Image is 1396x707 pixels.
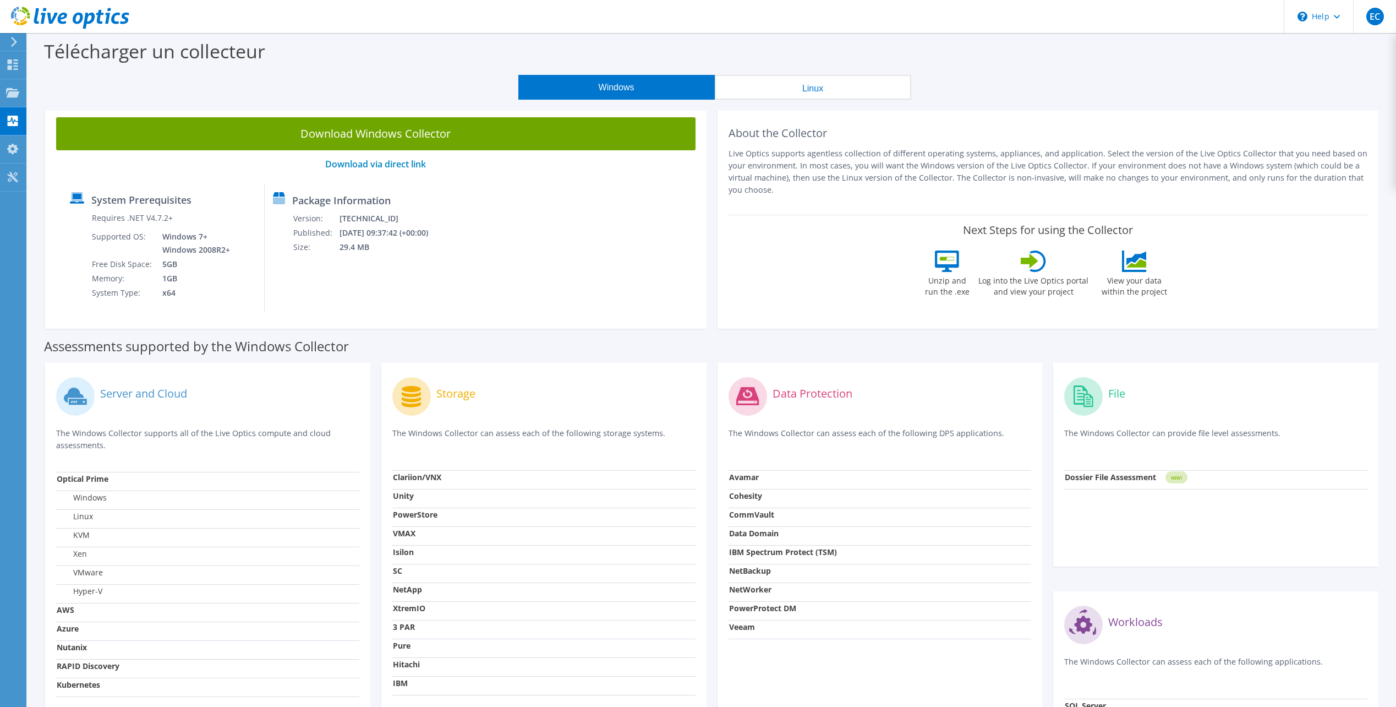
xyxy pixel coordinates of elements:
[715,75,911,100] button: Linux
[393,509,437,520] strong: PowerStore
[393,678,408,688] strong: IBM
[100,388,187,399] label: Server and Cloud
[325,158,426,170] a: Download via direct link
[91,257,154,271] td: Free Disk Space:
[393,584,422,595] strong: NetApp
[293,226,339,240] td: Published:
[292,195,391,206] label: Package Information
[729,603,796,613] strong: PowerProtect DM
[57,567,103,578] label: VMware
[91,194,191,205] label: System Prerequisites
[963,224,1133,237] label: Next Steps for using the Collector
[729,622,755,632] strong: Veeam
[1298,12,1307,21] svg: \n
[393,547,414,557] strong: Isilon
[393,659,420,670] strong: Hitachi
[729,547,837,557] strong: IBM Spectrum Protect (TSM)
[154,230,232,257] td: Windows 7+ Windows 2008R2+
[57,605,74,615] strong: AWS
[393,528,415,539] strong: VMAX
[154,271,232,286] td: 1GB
[1366,8,1384,25] span: EC
[393,622,415,632] strong: 3 PAR
[57,642,87,652] strong: Nutanix
[92,213,173,224] label: Requires .NET V4.7.2+
[393,472,441,482] strong: Clariion/VNX
[1094,272,1174,297] label: View your data within the project
[1108,388,1125,399] label: File
[1065,472,1156,482] strong: Dossier File Assessment
[773,388,852,399] label: Data Protection
[154,286,232,300] td: x64
[57,586,102,597] label: Hyper-V
[392,427,696,450] p: The Windows Collector can assess each of the following storage systems.
[44,39,265,64] label: Télécharger un collecteur
[339,226,442,240] td: [DATE] 09:37:42 (+00:00)
[393,491,414,501] strong: Unity
[57,492,107,503] label: Windows
[436,388,475,399] label: Storage
[57,661,119,671] strong: RAPID Discovery
[978,272,1089,297] label: Log into the Live Optics portal and view your project
[1171,475,1182,481] tspan: NEW!
[1108,617,1163,628] label: Workloads
[729,427,1032,450] p: The Windows Collector can assess each of the following DPS applications.
[293,240,339,254] td: Size:
[729,528,779,539] strong: Data Domain
[729,565,771,576] strong: NetBackup
[57,679,100,690] strong: Kubernetes
[729,584,771,595] strong: NetWorker
[44,341,349,352] label: Assessments supported by the Windows Collector
[57,474,108,484] strong: Optical Prime
[729,472,759,482] strong: Avamar
[393,565,402,576] strong: SC
[56,117,696,150] a: Download Windows Collector
[393,640,410,651] strong: Pure
[339,211,442,226] td: [TECHNICAL_ID]
[393,603,425,613] strong: XtremIO
[922,272,972,297] label: Unzip and run the .exe
[154,257,232,271] td: 5GB
[1064,656,1367,678] p: The Windows Collector can assess each of the following applications.
[56,427,359,452] p: The Windows Collector supports all of the Live Optics compute and cloud assessments.
[57,623,79,634] strong: Azure
[729,509,774,520] strong: CommVault
[91,230,154,257] td: Supported OS:
[91,286,154,300] td: System Type:
[518,75,715,100] button: Windows
[57,548,87,559] label: Xen
[729,127,1368,140] h2: About the Collector
[339,240,442,254] td: 29.4 MB
[729,491,762,501] strong: Cohesity
[293,211,339,226] td: Version:
[91,271,154,286] td: Memory:
[1064,427,1367,450] p: The Windows Collector can provide file level assessments.
[57,530,90,541] label: KVM
[729,148,1368,196] p: Live Optics supports agentless collection of different operating systems, appliances, and applica...
[57,511,93,522] label: Linux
